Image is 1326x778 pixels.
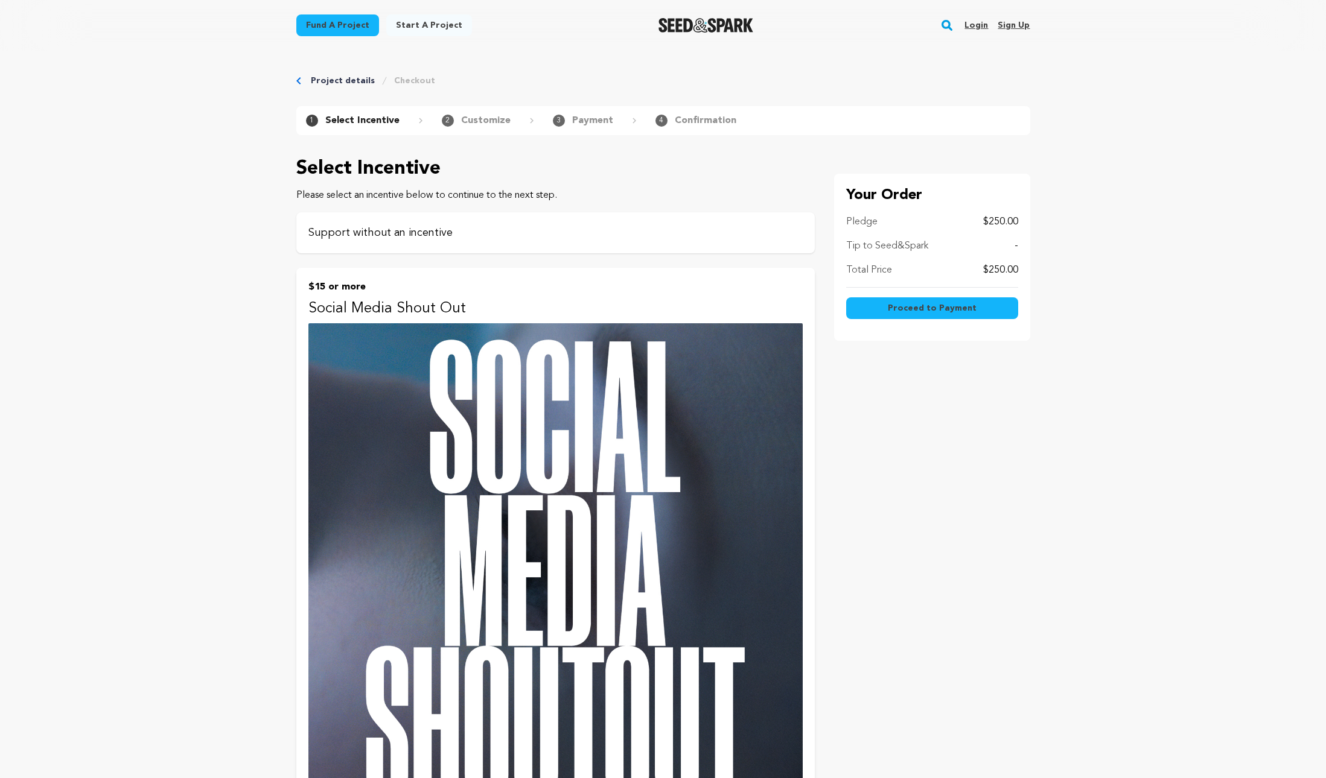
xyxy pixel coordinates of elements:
[846,215,878,229] p: Pledge
[572,113,613,128] p: Payment
[655,115,668,127] span: 4
[461,113,511,128] p: Customize
[386,14,472,36] a: Start a project
[888,302,977,314] span: Proceed to Payment
[998,16,1030,35] a: Sign up
[658,18,753,33] a: Seed&Spark Homepage
[675,113,736,128] p: Confirmation
[846,297,1018,319] button: Proceed to Payment
[442,115,454,127] span: 2
[846,239,928,253] p: Tip to Seed&Spark
[296,75,1030,87] div: Breadcrumb
[983,263,1018,277] p: $250.00
[306,115,318,127] span: 1
[308,299,803,318] p: Social Media Shout Out
[964,16,988,35] a: Login
[311,75,375,87] a: Project details
[308,280,803,294] p: $15 or more
[553,115,565,127] span: 3
[846,263,892,277] p: Total Price
[394,75,435,87] a: Checkout
[658,18,753,33] img: Seed&Spark Logo Dark Mode
[846,186,1018,205] p: Your Order
[325,113,400,128] p: Select Incentive
[308,224,803,241] p: Support without an incentive
[296,154,815,183] p: Select Incentive
[296,14,379,36] a: Fund a project
[1015,239,1018,253] p: -
[983,215,1018,229] p: $250.00
[296,188,815,203] p: Please select an incentive below to continue to the next step.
